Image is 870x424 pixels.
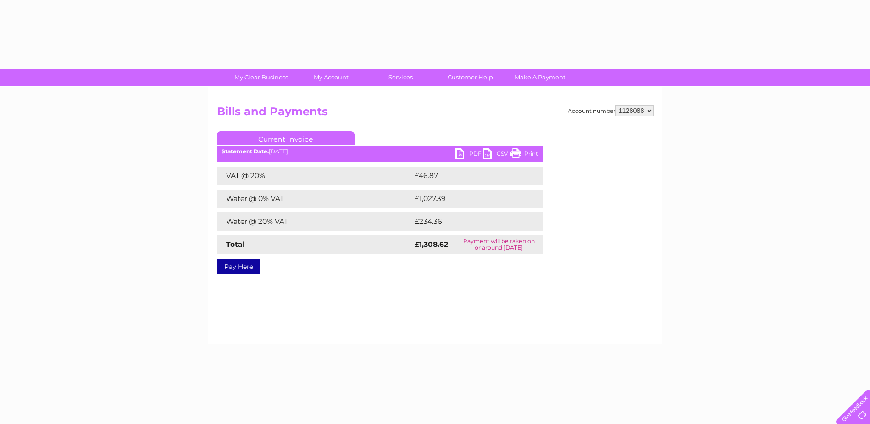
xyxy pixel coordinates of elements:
td: £1,027.39 [412,190,528,208]
td: Water @ 0% VAT [217,190,412,208]
a: Services [363,69,438,86]
a: Pay Here [217,259,260,274]
a: CSV [483,148,510,162]
h2: Bills and Payments [217,105,654,123]
strong: £1,308.62 [415,240,448,249]
td: £234.36 [412,212,526,231]
td: £46.87 [412,167,524,185]
div: Account number [568,105,654,116]
td: VAT @ 20% [217,167,412,185]
a: Make A Payment [502,69,578,86]
a: Customer Help [432,69,508,86]
a: Print [510,148,538,162]
strong: Total [226,240,245,249]
a: PDF [455,148,483,162]
b: Statement Date: [222,148,269,155]
td: Payment will be taken on or around [DATE] [455,235,542,254]
div: [DATE] [217,148,543,155]
a: My Account [293,69,369,86]
a: Current Invoice [217,131,355,145]
a: My Clear Business [223,69,299,86]
td: Water @ 20% VAT [217,212,412,231]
